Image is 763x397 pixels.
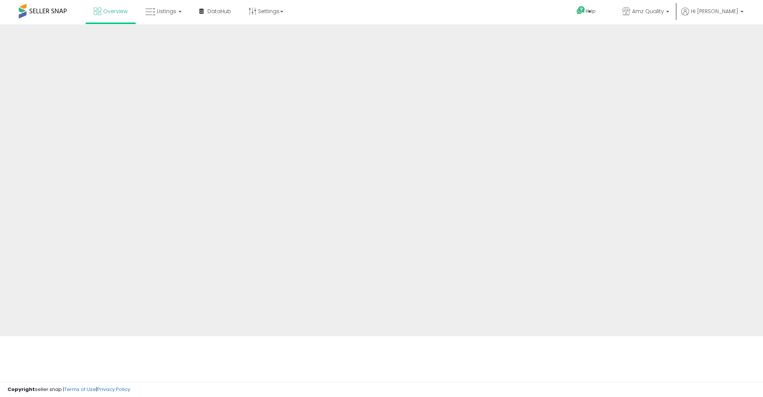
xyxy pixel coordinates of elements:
[576,6,586,15] i: Get Help
[632,8,664,15] span: Amz Quality
[681,8,743,23] a: Hi [PERSON_NAME]
[103,8,128,15] span: Overview
[207,8,231,15] span: DataHub
[157,8,176,15] span: Listings
[586,8,596,14] span: Help
[691,8,738,15] span: Hi [PERSON_NAME]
